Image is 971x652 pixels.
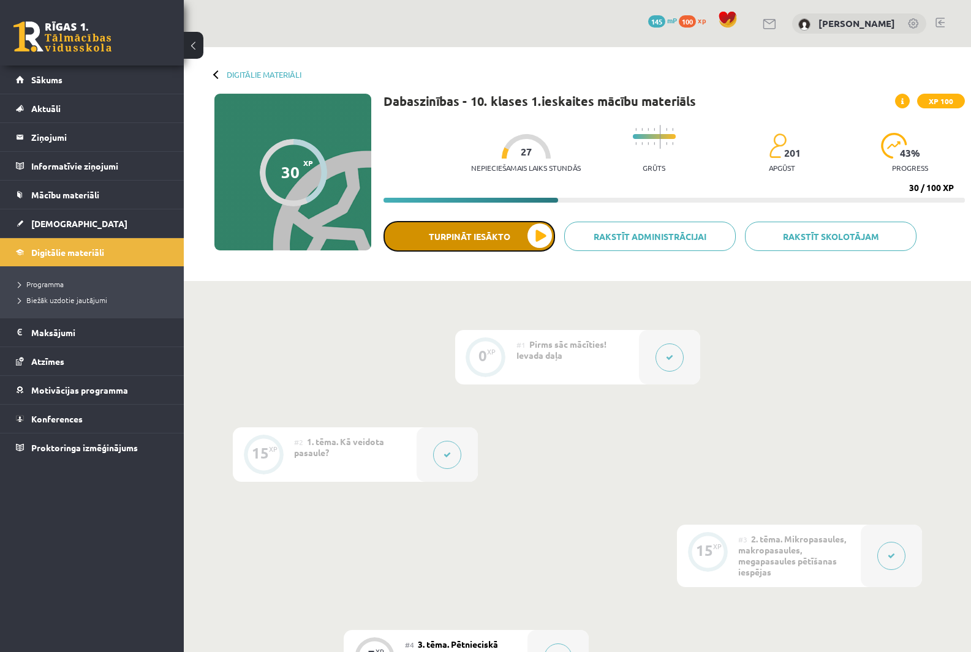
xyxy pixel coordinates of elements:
[516,339,606,361] span: Pirms sāc mācīties! Ievada daļa
[654,128,655,131] img: icon-short-line-57e1e144782c952c97e751825c79c345078a6d821885a25fce030b3d8c18986b.svg
[227,70,301,79] a: Digitālie materiāli
[16,238,168,266] a: Digitālie materiāli
[13,21,111,52] a: Rīgas 1. Tālmācības vidusskola
[383,221,555,252] button: Turpināt iesākto
[738,533,846,577] span: 2. tēma. Mikropasaules, makropasaules, megapasaules pētīšanas iespējas
[769,133,787,159] img: students-c634bb4e5e11cddfef0936a35e636f08e4e9abd3cc4e673bd6f9a4125e45ecb1.svg
[635,142,637,145] img: icon-short-line-57e1e144782c952c97e751825c79c345078a6d821885a25fce030b3d8c18986b.svg
[405,640,414,650] span: #4
[16,405,168,433] a: Konferences
[18,279,172,290] a: Programma
[31,384,128,395] span: Motivācijas programma
[713,543,722,550] div: XP
[31,103,61,114] span: Aktuāli
[31,413,83,424] span: Konferences
[648,128,649,131] img: icon-short-line-57e1e144782c952c97e751825c79c345078a6d821885a25fce030b3d8c18986b.svg
[892,163,928,172] p: progress
[881,133,907,159] img: icon-progress-161ccf0a02000e728c5f80fcf4c31c7af3da0e1684b2b1d7c360e028c24a22f1.svg
[16,181,168,209] a: Mācību materiāli
[666,142,667,145] img: icon-short-line-57e1e144782c952c97e751825c79c345078a6d821885a25fce030b3d8c18986b.svg
[31,218,127,229] span: [DEMOGRAPHIC_DATA]
[738,534,747,544] span: #3
[696,545,713,556] div: 15
[31,123,168,151] legend: Ziņojumi
[31,152,168,180] legend: Informatīvie ziņojumi
[281,163,300,181] div: 30
[16,209,168,238] a: [DEMOGRAPHIC_DATA]
[31,318,168,347] legend: Maksājumi
[521,146,532,157] span: 27
[917,94,965,108] span: XP 100
[648,142,649,145] img: icon-short-line-57e1e144782c952c97e751825c79c345078a6d821885a25fce030b3d8c18986b.svg
[16,123,168,151] a: Ziņojumi
[31,74,62,85] span: Sākums
[667,15,677,25] span: mP
[31,442,138,453] span: Proktoringa izmēģinājums
[564,222,736,251] a: Rakstīt administrācijai
[16,66,168,94] a: Sākums
[294,436,384,458] span: 1. tēma. Kā veidota pasaule?
[635,128,637,131] img: icon-short-line-57e1e144782c952c97e751825c79c345078a6d821885a25fce030b3d8c18986b.svg
[16,433,168,462] a: Proktoringa izmēģinājums
[487,348,496,355] div: XP
[16,318,168,347] a: Maksājumi
[648,15,677,25] a: 145 mP
[16,376,168,404] a: Motivācijas programma
[383,94,696,108] h1: Dabaszinības - 10. klases 1.ieskaites mācību materiāls
[16,152,168,180] a: Informatīvie ziņojumi
[294,437,303,447] span: #2
[31,247,104,258] span: Digitālie materiāli
[769,163,795,172] p: apgūst
[654,142,655,145] img: icon-short-line-57e1e144782c952c97e751825c79c345078a6d821885a25fce030b3d8c18986b.svg
[698,15,706,25] span: xp
[672,142,673,145] img: icon-short-line-57e1e144782c952c97e751825c79c345078a6d821885a25fce030b3d8c18986b.svg
[900,148,921,159] span: 43 %
[16,347,168,375] a: Atzīmes
[478,350,487,361] div: 0
[31,189,99,200] span: Mācību materiāli
[303,159,313,167] span: XP
[784,148,801,159] span: 201
[471,163,581,172] p: Nepieciešamais laiks stundās
[648,15,665,28] span: 145
[18,294,172,305] a: Biežāk uzdotie jautājumi
[660,125,661,149] img: icon-long-line-d9ea69661e0d244f92f715978eff75569469978d946b2353a9bb055b3ed8787d.svg
[679,15,712,25] a: 100 xp
[252,448,269,459] div: 15
[269,446,278,452] div: XP
[18,279,64,289] span: Programma
[666,128,667,131] img: icon-short-line-57e1e144782c952c97e751825c79c345078a6d821885a25fce030b3d8c18986b.svg
[679,15,696,28] span: 100
[516,340,526,350] span: #1
[643,163,665,172] p: Grūts
[745,222,916,251] a: Rakstīt skolotājam
[798,18,810,31] img: Deivids Gregors Zeile
[672,128,673,131] img: icon-short-line-57e1e144782c952c97e751825c79c345078a6d821885a25fce030b3d8c18986b.svg
[16,94,168,122] a: Aktuāli
[818,17,895,29] a: [PERSON_NAME]
[31,356,64,367] span: Atzīmes
[641,128,643,131] img: icon-short-line-57e1e144782c952c97e751825c79c345078a6d821885a25fce030b3d8c18986b.svg
[641,142,643,145] img: icon-short-line-57e1e144782c952c97e751825c79c345078a6d821885a25fce030b3d8c18986b.svg
[18,295,107,305] span: Biežāk uzdotie jautājumi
